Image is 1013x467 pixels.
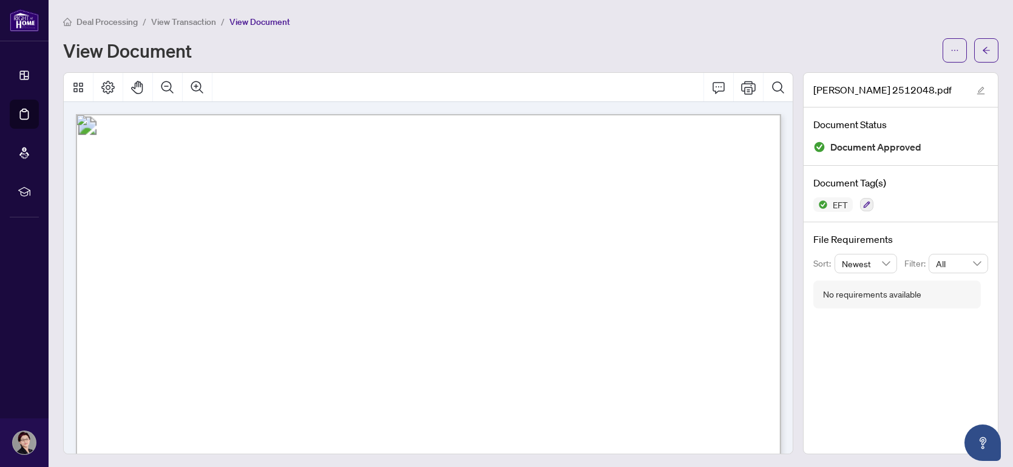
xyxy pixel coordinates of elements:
[830,139,921,155] span: Document Approved
[936,254,981,273] span: All
[813,257,835,270] p: Sort:
[813,83,952,97] span: [PERSON_NAME] 2512048.pdf
[813,232,988,247] h4: File Requirements
[813,117,988,132] h4: Document Status
[63,18,72,26] span: home
[964,424,1001,461] button: Open asap
[229,16,290,27] span: View Document
[813,197,828,212] img: Status Icon
[823,288,921,301] div: No requirements available
[813,141,825,153] img: Document Status
[10,9,39,32] img: logo
[76,16,138,27] span: Deal Processing
[977,86,985,95] span: edit
[151,16,216,27] span: View Transaction
[842,254,890,273] span: Newest
[63,41,192,60] h1: View Document
[143,15,146,29] li: /
[982,46,991,55] span: arrow-left
[221,15,225,29] li: /
[904,257,929,270] p: Filter:
[813,176,988,190] h4: Document Tag(s)
[950,46,959,55] span: ellipsis
[828,200,853,209] span: EFT
[13,431,36,454] img: Profile Icon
